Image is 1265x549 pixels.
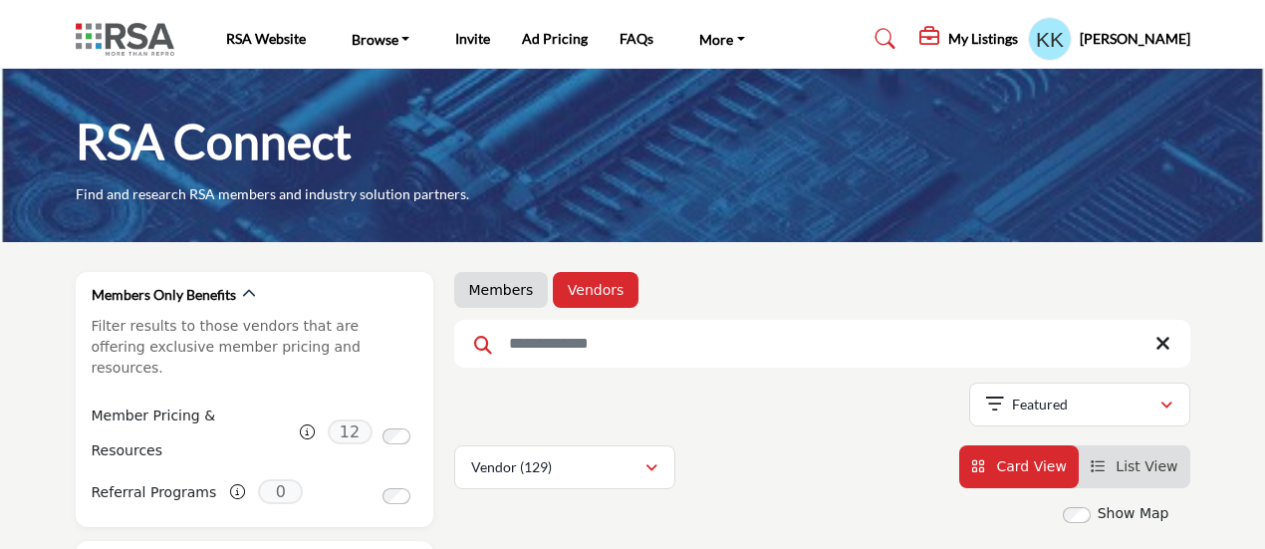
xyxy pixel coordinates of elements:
img: Site Logo [76,23,184,56]
input: Search Keyword [454,320,1190,368]
button: Vendor (129) [454,445,675,489]
a: RSA Website [226,30,306,47]
label: Show Map [1098,503,1169,524]
p: Featured [1012,395,1068,414]
p: Filter results to those vendors that are offering exclusive member pricing and resources. [92,316,417,379]
span: List View [1116,458,1177,474]
input: Switch to Referral Programs [382,488,410,504]
input: Switch to Member Pricing & Resources [382,428,410,444]
a: View List [1091,458,1178,474]
a: View Card [971,458,1067,474]
a: Search [856,23,908,55]
span: Card View [996,458,1066,474]
a: Members [469,280,534,300]
li: Card View [959,445,1079,488]
label: Referral Programs [92,475,217,510]
span: 0 [258,479,303,504]
a: Browse [338,25,424,53]
h1: RSA Connect [76,111,352,172]
h2: Members Only Benefits [92,285,236,305]
button: Show hide supplier dropdown [1028,17,1072,61]
a: Ad Pricing [522,30,588,47]
a: Vendors [568,280,624,300]
p: Find and research RSA members and industry solution partners. [76,184,469,204]
a: More [685,25,759,53]
h5: [PERSON_NAME] [1080,29,1190,49]
p: Vendor (129) [471,457,552,477]
li: List View [1079,445,1190,488]
a: FAQs [620,30,653,47]
h5: My Listings [948,30,1018,48]
a: Invite [455,30,490,47]
label: Member Pricing & Resources [92,399,286,468]
button: Featured [969,383,1190,426]
span: 12 [328,419,373,444]
div: My Listings [919,27,1018,51]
